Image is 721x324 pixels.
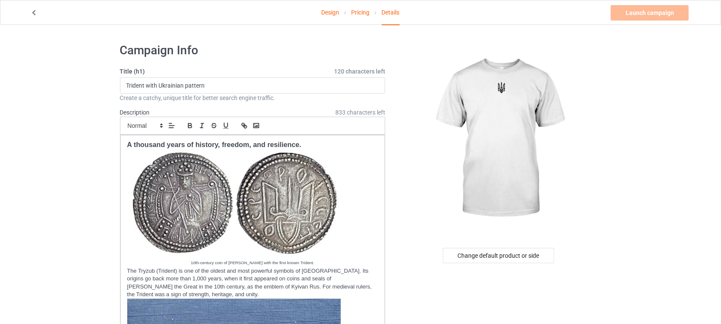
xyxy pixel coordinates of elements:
span: 120 characters left [334,67,385,76]
span: 10th-century coin of [PERSON_NAME] with the first known Trident. [191,260,314,265]
label: Description [120,109,150,116]
label: Title (h1) [120,67,386,76]
a: Design [321,0,339,24]
span: 833 characters left [335,108,385,117]
div: Details [382,0,400,25]
img: 10th-century-coin-of-Prince-Volodymyr-with-the-first-known-Trident.jpg [127,150,341,256]
p: The Tryzub (Trident) is one of the oldest and most powerful symbols of [GEOGRAPHIC_DATA]. Its ori... [127,267,378,299]
h1: Campaign Info [120,43,386,58]
div: Change default product or side [443,248,554,263]
a: Pricing [351,0,369,24]
div: Create a catchy, unique title for better search engine traffic. [120,94,386,102]
strong: A thousand years of history, freedom, and resilience. [127,141,302,148]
